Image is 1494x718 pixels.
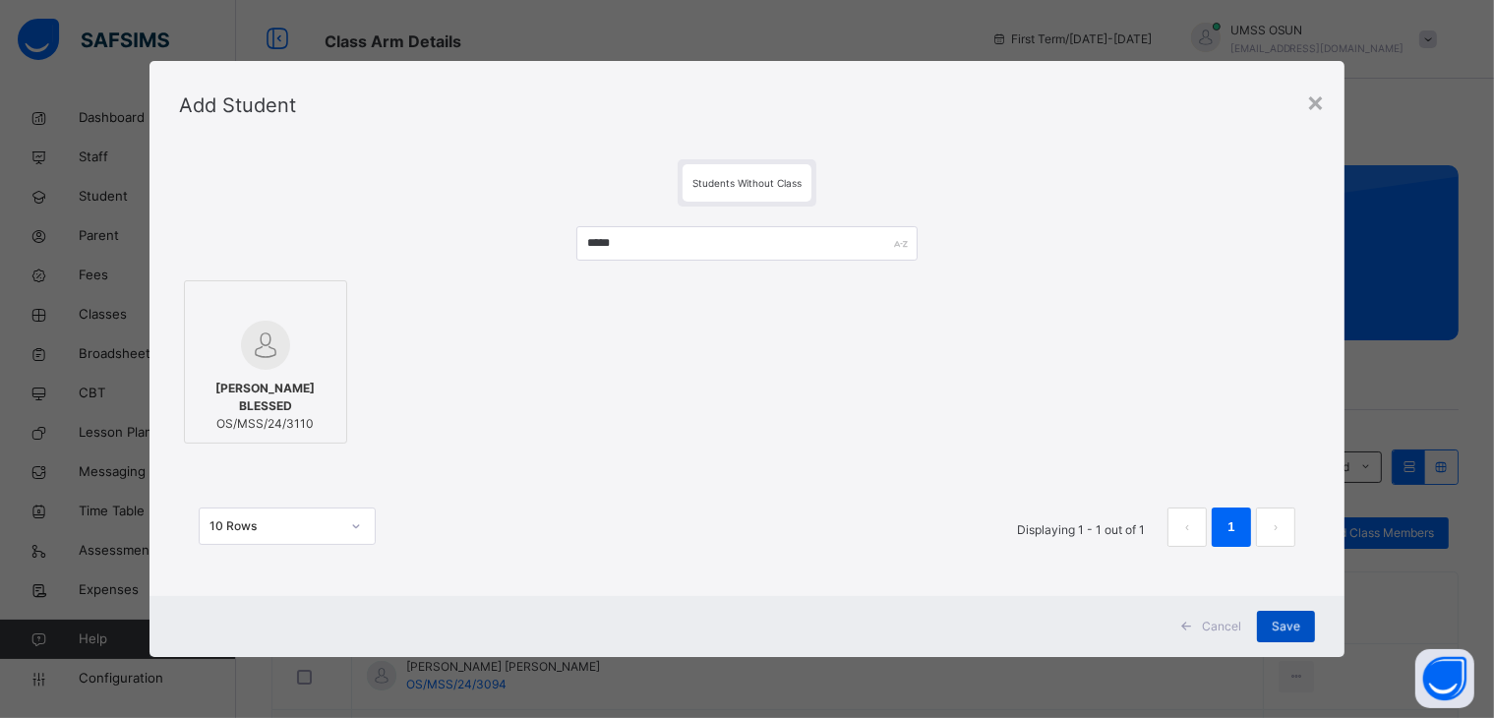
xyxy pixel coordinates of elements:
li: 上一页 [1167,508,1207,547]
button: next page [1256,508,1295,547]
button: Open asap [1415,649,1474,708]
a: 1 [1222,514,1240,540]
span: [PERSON_NAME] BLESSED [195,380,336,415]
li: Displaying 1 - 1 out of 1 [1002,508,1160,547]
img: default.svg [241,321,290,370]
div: 10 Rows [209,517,339,535]
li: 1 [1212,508,1251,547]
span: Add Student [179,93,296,117]
span: Students Without Class [692,177,802,189]
div: × [1306,81,1325,122]
span: Cancel [1202,618,1241,635]
span: Save [1272,618,1300,635]
button: prev page [1167,508,1207,547]
li: 下一页 [1256,508,1295,547]
span: OS/MSS/24/3110 [195,415,336,433]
